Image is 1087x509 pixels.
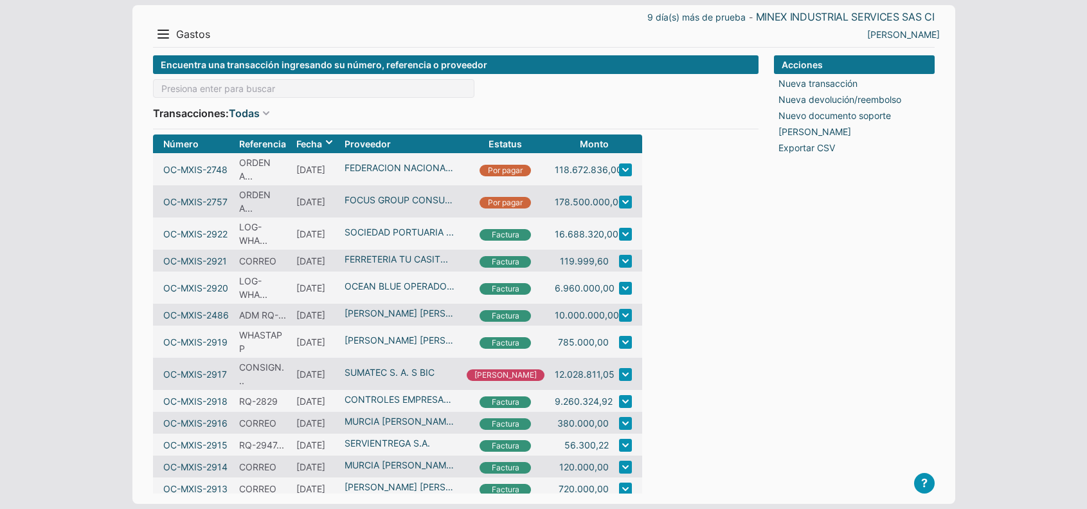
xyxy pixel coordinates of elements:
[345,414,456,428] a: MURCIA [PERSON_NAME]...
[234,477,291,499] td: CORREO
[345,366,456,379] a: SUMATEC S. A. S BIC
[163,335,228,349] a: OC-MXIS-2919
[291,390,339,412] td: [DATE]
[234,434,291,456] td: RQ-2947 RQ-2946
[234,304,291,326] td: ADM RQ-1523
[163,394,228,408] a: OC-MXIS-2918
[291,434,339,456] td: [DATE]
[555,308,619,322] a: 10.000.000,00
[345,252,456,266] a: FERRETERIA TU CASIT...
[234,358,291,390] td: CONSIGNACION
[291,326,339,358] td: [DATE]
[559,482,609,495] a: 720.000,00
[163,281,228,295] a: OC-MXIS-2920
[774,55,935,74] div: Acciones
[163,163,228,176] a: OC-MXIS-2748
[163,438,228,452] a: OC-MXIS-2915
[176,28,210,41] span: Gastos
[291,134,339,153] th: Fecha
[914,473,935,494] button: ?
[234,412,291,434] td: CORREO
[555,227,618,241] a: 16.688.320,00
[867,28,940,41] a: ALEJANDRA RAMIREZ RAMIREZ
[555,367,615,381] a: 12.028.811,05
[345,393,456,406] a: CONTROLES EMPRESARI...
[345,458,456,472] a: MURCIA [PERSON_NAME]...
[234,390,291,412] td: RQ-2829
[778,125,851,138] a: [PERSON_NAME]
[163,227,228,241] a: OC-MXIS-2922
[778,109,891,122] a: Nuevo documento soporte
[291,456,339,477] td: [DATE]
[234,153,291,185] td: ORDEN ABIERTA
[234,250,291,272] td: CORREO
[153,79,474,98] input: Presiona enter para buscar
[756,10,935,24] a: MINEX INDUSTRIAL SERVICES SAS CI
[234,217,291,250] td: LOG-WHATSAPP
[339,134,462,153] th: Proveedor
[291,358,339,390] td: [DATE]
[153,55,759,74] div: Encuentra una transacción ingresando su número, referencia o proveedor
[564,438,609,452] a: 56.300,22
[480,283,531,295] i: Factura
[345,306,456,320] a: [PERSON_NAME] [PERSON_NAME] ...
[345,333,456,347] a: [PERSON_NAME] [PERSON_NAME] ...
[153,24,174,44] button: Menu
[345,225,456,239] a: SOCIEDAD PORTUARIA ...
[291,153,339,185] td: [DATE]
[234,134,291,153] th: Referencia
[480,310,531,322] i: Factura
[647,10,746,24] a: 9 día(s) más de prueba
[345,161,456,174] a: FEDERACION NACIONAL...
[559,460,609,474] a: 120.000,00
[467,369,544,381] i: [PERSON_NAME]
[778,93,901,106] a: Nueva devolución/reembolso
[229,106,260,121] a: Todas
[480,337,531,349] i: Factura
[560,254,609,268] a: 119.999,60
[163,308,229,322] a: OC-MXIS-2486
[234,456,291,477] td: CORREO
[291,217,339,250] td: [DATE]
[345,436,456,450] a: SERVIENTREGA S.A.
[778,77,858,90] a: Nueva transacción
[163,416,228,430] a: OC-MXIS-2916
[163,195,228,208] a: OC-MXIS-2757
[550,134,614,153] th: Monto
[153,103,759,124] div: Transacciones:
[480,229,531,241] i: Factura
[153,134,234,153] th: Número
[480,396,531,408] i: Factura
[555,163,622,176] a: 118.672.836,00
[480,484,531,495] i: Factura
[557,416,609,430] a: 380.000,00
[291,272,339,304] td: [DATE]
[234,185,291,217] td: ORDEN ABIERTA
[555,281,615,295] a: 6.960.000,00
[163,460,228,474] a: OC-MXIS-2914
[555,394,613,408] a: 9.260.324,92
[462,134,550,153] th: Estatus
[163,367,227,381] a: OC-MXIS-2917
[163,482,228,495] a: OC-MXIS-2913
[345,193,456,207] a: FOCUS GROUP CONSULT...
[558,335,609,349] a: 785.000,00
[480,440,531,452] i: Factura
[291,250,339,272] td: [DATE]
[480,256,531,268] i: Factura
[234,272,291,304] td: LOG-WHATSAPP
[345,480,456,494] a: [PERSON_NAME] [PERSON_NAME]...
[163,254,227,268] a: OC-MXIS-2921
[291,477,339,499] td: [DATE]
[291,185,339,217] td: [DATE]
[778,141,835,154] a: Exportar CSV
[291,304,339,326] td: [DATE]
[480,462,531,474] i: Factura
[555,195,624,208] a: 178.500.000,00
[749,14,753,21] span: -
[480,418,531,430] i: Factura
[234,326,291,358] td: WHASTAPP
[480,197,531,208] i: Por pagar
[480,165,531,176] i: Por pagar
[291,412,339,434] td: [DATE]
